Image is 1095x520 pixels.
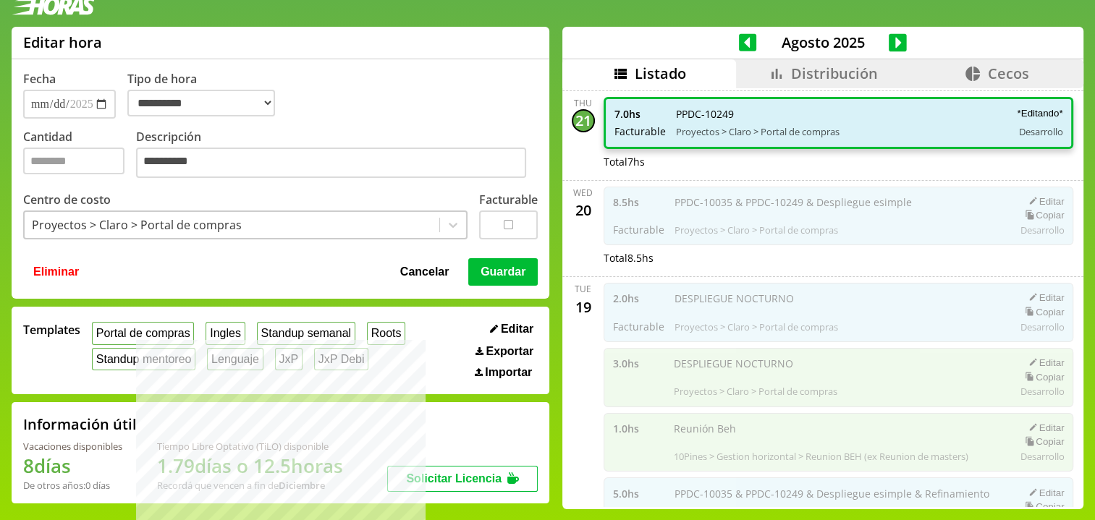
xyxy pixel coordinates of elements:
[92,348,195,370] button: Standup mentoreo
[486,345,533,358] span: Exportar
[756,33,889,52] span: Agosto 2025
[468,258,538,286] button: Guardar
[574,97,592,109] div: Thu
[23,71,56,87] label: Fecha
[206,322,245,344] button: Ingles
[635,64,686,83] span: Listado
[23,322,80,338] span: Templates
[396,258,454,286] button: Cancelar
[127,71,287,119] label: Tipo de hora
[501,323,533,336] span: Editar
[136,148,526,178] textarea: Descripción
[562,88,1083,507] div: scrollable content
[367,322,405,344] button: Roots
[485,366,532,379] span: Importar
[157,453,343,479] h1: 1.79 días o 12.5 horas
[575,283,591,295] div: Tue
[157,479,343,492] div: Recordá que vencen a fin de
[572,295,595,318] div: 19
[486,322,538,336] button: Editar
[387,466,538,492] button: Solicitar Licencia
[23,192,111,208] label: Centro de costo
[92,322,194,344] button: Portal de compras
[32,217,242,233] div: Proyectos > Claro > Portal de compras
[279,479,325,492] b: Diciembre
[23,414,137,434] h2: Información útil
[257,322,355,344] button: Standup semanal
[29,258,83,286] button: Eliminar
[23,479,122,492] div: De otros años: 0 días
[604,251,1074,265] div: Total 8.5 hs
[23,453,122,479] h1: 8 días
[127,90,275,116] select: Tipo de hora
[23,148,124,174] input: Cantidad
[572,109,595,132] div: 21
[572,199,595,222] div: 20
[275,348,303,370] button: JxP
[23,129,136,182] label: Cantidad
[573,187,593,199] div: Wed
[471,344,538,359] button: Exportar
[604,155,1074,169] div: Total 7 hs
[791,64,878,83] span: Distribución
[136,129,538,182] label: Descripción
[157,440,343,453] div: Tiempo Libre Optativo (TiLO) disponible
[314,348,368,370] button: JxP Debi
[479,192,538,208] label: Facturable
[987,64,1028,83] span: Cecos
[406,472,502,485] span: Solicitar Licencia
[23,33,102,52] h1: Editar hora
[207,348,263,370] button: Lenguaje
[23,440,122,453] div: Vacaciones disponibles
